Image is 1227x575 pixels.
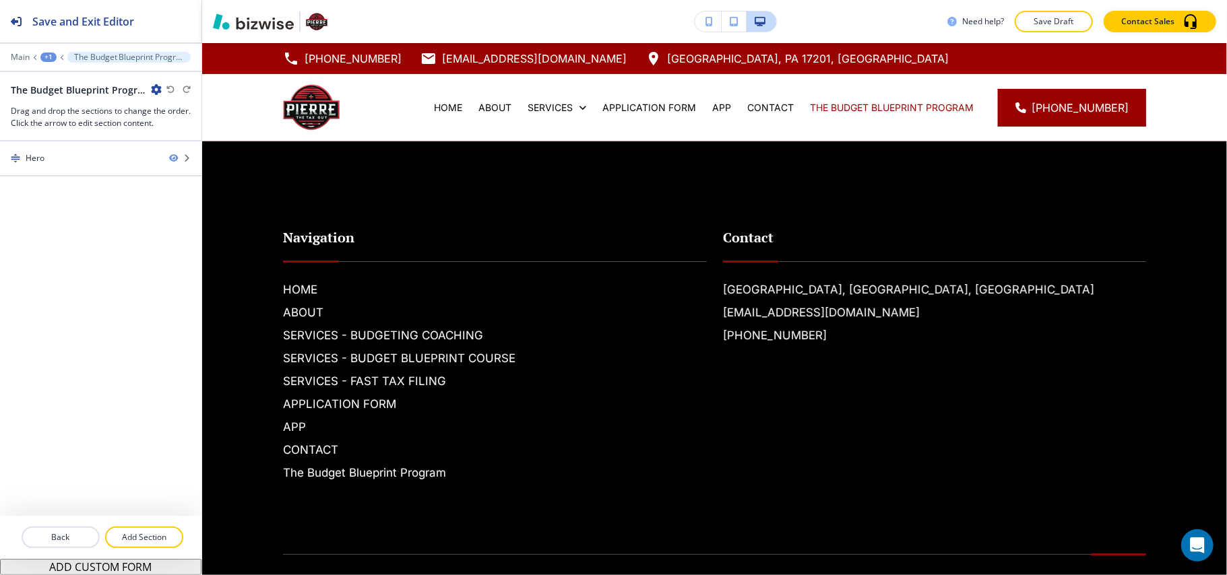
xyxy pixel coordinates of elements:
[105,527,183,548] button: Add Section
[306,11,327,32] img: Your Logo
[11,105,191,129] h3: Drag and drop the sections to change the order. Click the arrow to edit section content.
[712,101,731,114] p: APP
[723,228,774,246] strong: Contact
[283,48,402,69] a: [PHONE_NUMBER]
[213,13,294,30] img: Bizwise Logo
[723,281,1094,298] a: [GEOGRAPHIC_DATA], [GEOGRAPHIC_DATA], [GEOGRAPHIC_DATA]
[23,531,98,543] p: Back
[442,48,627,69] p: [EMAIL_ADDRESS][DOMAIN_NAME]
[810,101,974,114] p: The Budget Blueprint Program
[646,48,949,69] a: [GEOGRAPHIC_DATA], PA 17201, [GEOGRAPHIC_DATA]
[478,101,511,114] p: ABOUT
[1015,11,1093,32] button: Save Draft
[1121,15,1174,28] p: Contact Sales
[723,327,827,344] a: [PHONE_NUMBER]
[283,281,707,298] h6: HOME
[434,101,462,114] p: HOME
[32,13,134,30] h2: Save and Exit Editor
[723,304,920,321] a: [EMAIL_ADDRESS][DOMAIN_NAME]
[528,101,573,114] p: SERVICES
[283,395,707,413] h6: APPLICATION FORM
[11,83,146,97] h2: The Budget Blueprint Program
[11,154,20,163] img: Drag
[40,53,57,62] button: +1
[283,304,707,321] h6: ABOUT
[1181,529,1214,562] div: Open Intercom Messenger
[667,48,949,69] p: [GEOGRAPHIC_DATA], PA 17201, [GEOGRAPHIC_DATA]
[602,101,696,114] p: APPLICATION FORM
[26,152,44,164] div: Hero
[67,52,191,63] button: The Budget Blueprint Program
[747,101,794,114] p: CONTACT
[962,15,1004,28] h3: Need help?
[283,418,707,436] h6: APP
[305,48,402,69] p: [PHONE_NUMBER]
[283,327,707,344] h6: SERVICES - BUDGETING COACHING
[283,372,707,390] h6: SERVICES - FAST TAX FILING
[420,48,627,69] a: [EMAIL_ADDRESS][DOMAIN_NAME]
[283,228,354,246] strong: Navigation
[74,53,184,62] p: The Budget Blueprint Program
[11,53,30,62] button: Main
[283,79,340,135] img: Pierre The Tax Guy
[1032,15,1075,28] p: Save Draft
[1032,100,1129,116] span: [PHONE_NUMBER]
[1104,11,1216,32] button: Contact Sales
[998,89,1146,127] a: [PHONE_NUMBER]
[22,527,100,548] button: Back
[283,464,707,481] h6: The Budget Blueprint Program
[106,531,182,543] p: Add Section
[283,441,707,459] h6: CONTACT
[283,349,707,367] h6: SERVICES - BUDGET BLUEPRINT COURSE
